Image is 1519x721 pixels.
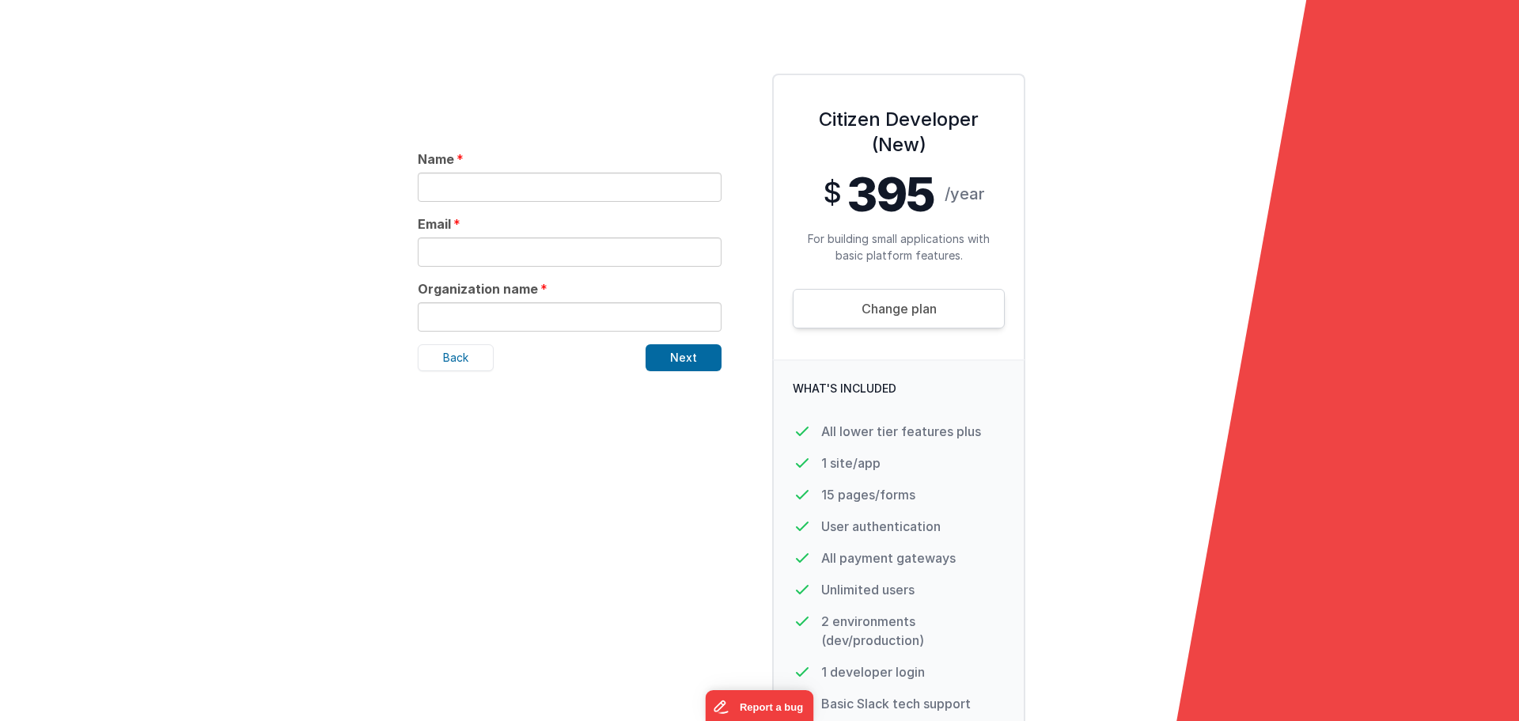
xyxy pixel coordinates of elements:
[793,289,1005,328] a: Change plan
[821,548,956,567] p: All payment gateways
[418,214,451,233] span: Email
[821,453,881,472] p: 1 site/app
[821,422,981,441] p: All lower tier features plus
[824,176,841,208] span: $
[847,170,935,218] span: 395
[821,694,971,713] p: Basic Slack tech support
[821,662,925,681] p: 1 developer login
[945,183,984,205] span: /year
[646,344,722,371] button: Next
[821,612,1005,650] p: 2 environments (dev/production)
[793,230,1005,264] p: For building small applications with basic platform features.
[418,344,494,371] button: Back
[418,279,538,298] span: Organization name
[821,517,941,536] p: User authentication
[793,107,1005,157] h3: Citizen Developer (New)
[793,380,1005,397] p: What's Included
[821,485,915,504] p: 15 pages/forms
[418,150,454,169] span: Name
[821,580,915,599] p: Unlimited users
